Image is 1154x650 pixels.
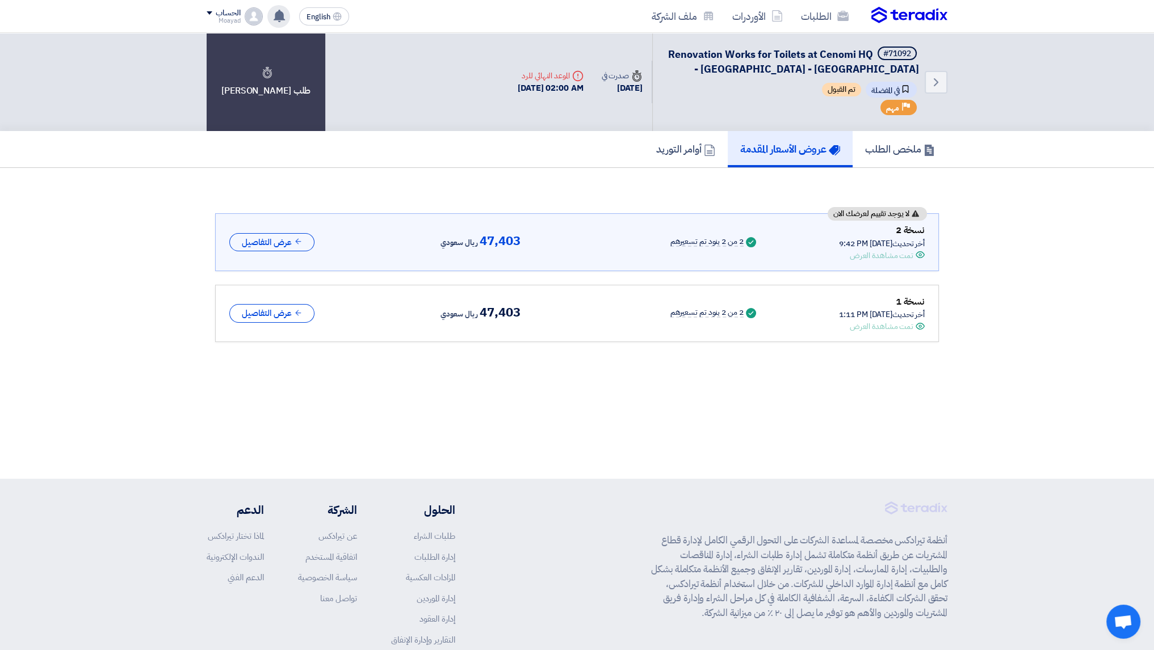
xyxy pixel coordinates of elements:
[216,9,240,18] div: الحساب
[866,82,917,98] span: في المفضلة
[833,210,909,218] span: لا يوجد تقييم لعرضك الان
[318,530,357,542] a: عن تيرادكس
[666,47,919,76] h5: Renovation Works for Toilets at Cenomi HQ - U Walk - Riyadh
[602,82,643,95] div: [DATE]
[643,3,723,29] a: ملف الشركة
[320,592,357,605] a: تواصل معنا
[1106,605,1140,639] div: Open chat
[207,33,325,131] div: طلب [PERSON_NAME]
[207,501,264,518] li: الدعم
[670,238,744,247] div: 2 من 2 بنود تم تسعيرهم
[644,131,728,167] a: أوامر التوريد
[850,320,913,332] div: تمت مشاهدة العرض
[208,530,264,542] a: لماذا تختار تيرادكس
[871,7,947,24] img: Teradix logo
[307,13,330,21] span: English
[440,307,477,321] span: ريال سعودي
[391,501,455,518] li: الحلول
[414,551,455,563] a: إدارة الطلبات
[656,142,715,155] h5: أوامر التوريد
[229,233,314,252] button: عرض التفاصيل
[417,592,455,605] a: إدارة الموردين
[839,309,925,320] div: أخر تحديث [DATE] 1:11 PM
[668,47,919,77] span: Renovation Works for Toilets at Cenomi HQ - [GEOGRAPHIC_DATA] - [GEOGRAPHIC_DATA]
[480,234,520,248] span: 47,403
[518,82,584,95] div: [DATE] 02:00 AM
[229,304,314,323] button: عرض التفاصيل
[518,70,584,82] div: الموعد النهائي للرد
[740,142,840,155] h5: عروض الأسعار المقدمة
[602,70,643,82] div: صدرت في
[406,571,455,584] a: المزادات العكسية
[839,238,925,250] div: أخر تحديث [DATE] 9:42 PM
[414,530,455,542] a: طلبات الشراء
[651,533,947,620] p: أنظمة تيرادكس مخصصة لمساعدة الشركات على التحول الرقمي الكامل لإدارة قطاع المشتريات عن طريق أنظمة ...
[670,309,744,318] div: 2 من 2 بنود تم تسعيرهم
[839,294,925,309] div: نسخة 1
[886,103,899,113] span: مهم
[839,223,925,238] div: نسخة 2
[228,571,264,584] a: الدعم الفني
[792,3,858,29] a: الطلبات
[853,131,947,167] a: ملخص الطلب
[391,634,455,646] a: التقارير وإدارة الإنفاق
[440,236,477,250] span: ريال سعودي
[728,131,853,167] a: عروض الأسعار المقدمة
[419,613,455,625] a: إدارة العقود
[245,7,263,26] img: profile_test.png
[723,3,792,29] a: الأوردرات
[298,501,357,518] li: الشركة
[883,50,911,58] div: #71092
[480,306,520,319] span: 47,403
[865,142,935,155] h5: ملخص الطلب
[207,18,240,24] div: Moayad
[850,250,913,261] div: تمت مشاهدة العرض
[305,551,357,563] a: اتفاقية المستخدم
[822,83,861,96] span: تم القبول
[207,551,264,563] a: الندوات الإلكترونية
[298,571,357,584] a: سياسة الخصوصية
[299,7,349,26] button: English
